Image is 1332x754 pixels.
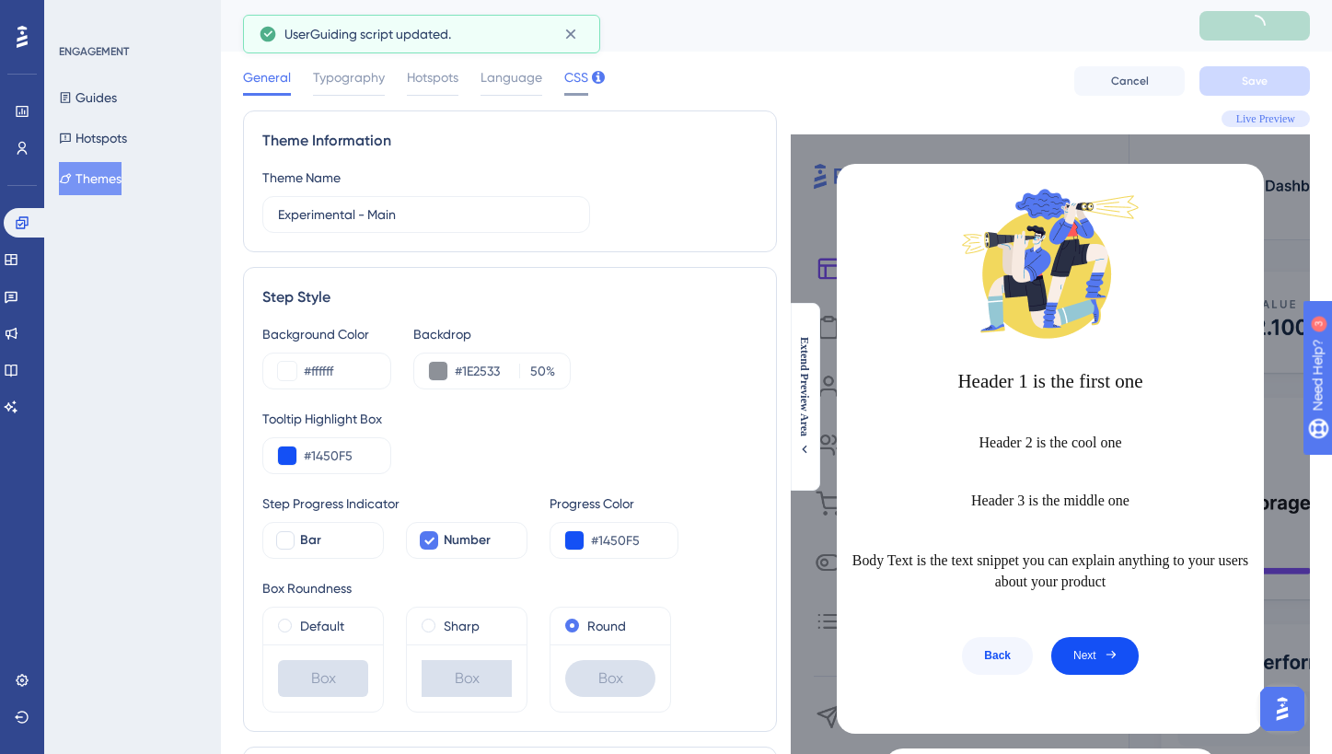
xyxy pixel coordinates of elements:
[43,5,115,27] span: Need Help?
[413,323,571,345] div: Backdrop
[962,637,1033,675] button: Previous
[243,66,291,88] span: General
[851,551,1249,591] p: Body Text is the text snippet you can explain anything to your users about your product
[313,66,385,88] span: Typography
[1236,111,1295,126] span: Live Preview
[262,130,758,152] div: Theme Information
[481,66,542,88] span: Language
[262,493,527,515] div: Step Progress Indicator
[587,615,626,637] label: Round
[564,66,588,88] span: CSS
[797,337,812,436] span: Extend Preview Area
[59,122,127,155] button: Hotspots
[278,660,368,697] div: Box
[519,360,555,382] label: %
[59,162,122,195] button: Themes
[243,13,1153,39] div: Experimental - Main
[444,615,480,637] label: Sharp
[1255,681,1310,737] iframe: UserGuiding AI Assistant Launcher
[851,435,1249,451] h2: Header 2 is the cool one
[790,337,819,457] button: Extend Preview Area
[550,493,678,515] div: Progress Color
[444,529,491,551] span: Number
[565,660,655,697] div: Box
[407,66,458,88] span: Hotspots
[851,370,1249,393] h1: Header 1 is the first one
[958,171,1142,355] img: Modal Media
[1074,66,1185,96] button: Cancel
[1220,171,1257,208] div: Close Preview
[300,529,321,551] span: Bar
[851,493,1249,509] h3: Header 3 is the middle one
[300,615,344,637] label: Default
[59,81,117,114] button: Guides
[278,204,574,225] input: Theme Name
[1242,74,1268,88] span: Save
[284,23,451,45] span: UserGuiding script updated.
[1051,637,1139,675] button: Next
[262,167,341,189] div: Theme Name
[1111,74,1149,88] span: Cancel
[59,44,129,59] div: ENGAGEMENT
[262,408,758,430] div: Tooltip Highlight Box
[262,577,758,599] div: Box Roundness
[1199,66,1310,96] button: Save
[526,360,546,382] input: %
[262,286,758,308] div: Step Style
[128,9,133,24] div: 3
[262,323,391,345] div: Background Color
[422,660,512,697] div: Box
